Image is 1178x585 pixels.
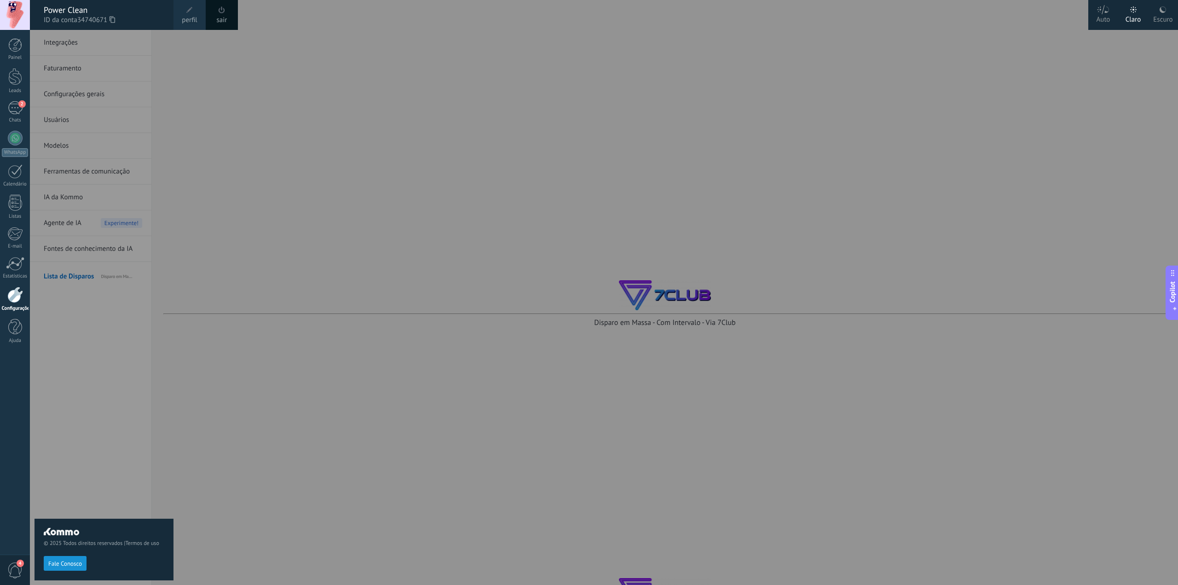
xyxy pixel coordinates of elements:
span: 2 [18,100,26,108]
div: E-mail [2,243,29,249]
div: Auto [1097,6,1110,30]
span: Fale Conosco [48,561,82,567]
div: Chats [2,117,29,123]
div: Leads [2,88,29,94]
span: ID da conta [44,15,164,25]
span: 4 [17,560,24,567]
span: © 2025 Todos direitos reservados | [44,540,164,547]
button: Fale Conosco [44,556,87,571]
div: Claro [1126,6,1141,30]
div: WhatsApp [2,148,28,157]
span: Copilot [1168,281,1177,302]
div: Calendário [2,181,29,187]
div: Painel [2,55,29,61]
a: Fale Conosco [44,560,87,567]
div: Escuro [1153,6,1172,30]
div: Listas [2,214,29,220]
span: perfil [182,15,197,25]
div: Configurações [2,306,29,312]
a: sair [217,15,227,25]
a: Termos de uso [125,540,159,547]
div: Power Clean [44,5,164,15]
div: Ajuda [2,338,29,344]
div: Estatísticas [2,273,29,279]
span: 34740671 [77,15,115,25]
